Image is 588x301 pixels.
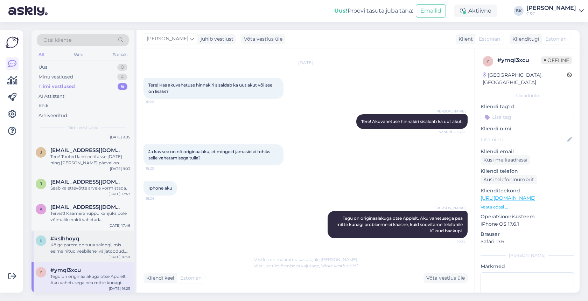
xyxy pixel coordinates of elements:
div: 6 [118,83,127,90]
span: [PERSON_NAME] [147,35,188,43]
span: [PERSON_NAME] [435,109,465,114]
div: Tere! Tooted lansseeritakse [DATE] ning [PERSON_NAME] päeval on poodides olemas näidismudelid nin... [50,153,130,166]
span: [PERSON_NAME] [435,205,465,211]
span: Estonian [180,274,202,282]
i: „Võtke vestlus üle” [319,263,358,268]
p: Operatsioonisüsteem [481,213,574,220]
div: [DATE] 17:47 [108,191,130,197]
span: j [40,181,42,186]
span: Vestluse ülevõtmiseks vajutage [254,263,358,268]
span: Tiimi vestlused [68,124,99,131]
input: Lisa tag [481,112,574,122]
b: Uus! [334,7,348,14]
div: [DATE] [143,60,468,66]
div: Küsi telefoninumbrit [481,175,537,184]
span: jakobtoomsalu@gmail.com [50,179,123,185]
div: [DATE] 16:25 [109,286,130,291]
button: Emailid [416,4,446,18]
span: Tegu on originaalakuga otse Applelt. Aku vahetusega pea mitte kunagi probleeme ei kaasne, kuid so... [336,216,464,233]
span: #ymql3xcu [50,267,81,273]
p: Klienditeekond [481,187,574,194]
div: [PERSON_NAME] [481,252,574,259]
div: Küsi meiliaadressi [481,155,530,165]
div: All [37,50,45,59]
div: BK [514,6,524,16]
span: Nähtud ✓ 16:22 [439,129,465,135]
p: iPhone OS 17.6.1 [481,220,574,228]
span: 16:25 [439,239,465,244]
div: Saab ka ettevõtte arvele vormistada. [50,185,130,191]
span: Vestlus on määratud kasutajale [PERSON_NAME] [254,257,357,262]
div: AI Assistent [38,93,64,100]
div: 4 [117,74,127,81]
div: Web [72,50,85,59]
div: [DATE] 9:03 [110,166,130,171]
div: Aktiivne [454,5,497,17]
img: Askly Logo [6,36,19,49]
span: janarjaakson@gmail.com [50,147,123,153]
p: Märkmed [481,263,574,270]
p: Kliendi telefon [481,167,574,175]
span: Offline [541,56,572,64]
div: [DATE] 16:30 [108,254,130,260]
span: y [40,269,42,275]
div: Võta vestlus üle [241,34,285,44]
span: Kaljuveerobert@gmail.com [50,204,123,210]
span: Tere! Kas akuvahetuse hinnakiri sisaldab ka uut akut või see on lisaks? [148,82,273,94]
p: Kliendi email [481,148,574,155]
div: Tervist! Kaameranuppu kahjuks pole võimalik eraldi vahetada, [PERSON_NAME] vahetus tuleks teha ko... [50,210,130,223]
input: Lisa nimi [481,136,566,143]
p: Kliendi tag'id [481,103,574,110]
div: Klient [456,35,473,43]
span: Estonian [479,35,500,43]
div: [PERSON_NAME] [526,5,576,11]
p: Vaata edasi ... [481,204,574,210]
div: Klienditugi [510,35,539,43]
div: Socials [112,50,129,59]
div: juhib vestlust [198,35,233,43]
span: K [40,206,43,212]
div: Kliendi keel [143,274,174,282]
span: Iphone aku [148,185,172,191]
div: [GEOGRAPHIC_DATA], [GEOGRAPHIC_DATA] [483,71,567,86]
div: Võta vestlus üle [423,273,468,283]
div: Tegu on originaalakuga otse Applelt. Aku vahetusega pea mitte kunagi probleeme ei kaasne, kuid so... [50,273,130,286]
div: [DATE] 17:46 [108,223,130,228]
span: y [486,59,489,64]
div: Kliendi info [481,93,574,99]
div: Arhiveeritud [38,112,67,119]
div: Minu vestlused [38,74,73,81]
span: 16:22 [146,99,172,104]
div: Uus [38,64,47,71]
div: # ymql3xcu [497,56,541,64]
span: 16:23 [146,166,172,171]
span: #kslhhoyq [50,235,79,242]
a: [URL][DOMAIN_NAME] [481,195,535,201]
span: Estonian [545,35,567,43]
span: 16:24 [146,196,172,201]
p: Safari 17.6 [481,238,574,245]
span: j [40,150,42,155]
span: Ja kas see on nö originaalaku, et mingeid jamasid ei tohiks selle vahetamisega tulla? [148,149,271,160]
p: Kliendi nimi [481,125,574,132]
span: Otsi kliente [43,36,71,44]
p: Brauser [481,231,574,238]
div: Tiimi vestlused [38,83,75,90]
a: [PERSON_NAME]C&C [526,5,584,16]
div: [DATE] 9:05 [110,135,130,140]
span: k [40,238,43,243]
div: C&C [526,11,576,16]
div: Kõige parem on tuua salongi, mis eelmainitud veebilehel väljatoodud. [PERSON_NAME] poodides on te... [50,242,130,254]
div: Proovi tasuta juba täna: [334,7,413,15]
div: Kõik [38,102,49,109]
span: Tere! Akuvahetuse hinnakiri sisaldab ka uut akut. [361,119,463,124]
div: 0 [117,64,127,71]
